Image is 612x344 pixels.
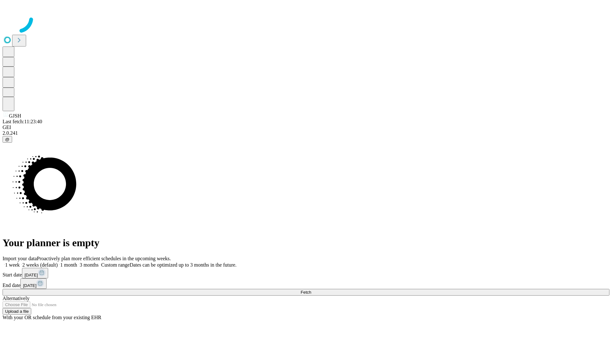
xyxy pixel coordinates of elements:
[3,289,609,296] button: Fetch
[9,113,21,118] span: GJSH
[3,278,609,289] div: End date
[3,308,31,315] button: Upload a file
[25,273,38,277] span: [DATE]
[20,278,47,289] button: [DATE]
[101,262,129,268] span: Custom range
[22,268,48,278] button: [DATE]
[23,283,36,288] span: [DATE]
[3,136,12,143] button: @
[3,125,609,130] div: GEI
[3,268,609,278] div: Start date
[3,296,29,301] span: Alternatively
[22,262,58,268] span: 2 weeks (default)
[3,130,609,136] div: 2.0.241
[60,262,77,268] span: 1 month
[5,262,20,268] span: 1 week
[80,262,98,268] span: 3 months
[3,119,42,124] span: Last fetch: 11:23:40
[3,315,101,320] span: With your OR schedule from your existing EHR
[3,256,37,261] span: Import your data
[3,237,609,249] h1: Your planner is empty
[5,137,10,142] span: @
[301,290,311,295] span: Fetch
[37,256,171,261] span: Proactively plan more efficient schedules in the upcoming weeks.
[130,262,237,268] span: Dates can be optimized up to 3 months in the future.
